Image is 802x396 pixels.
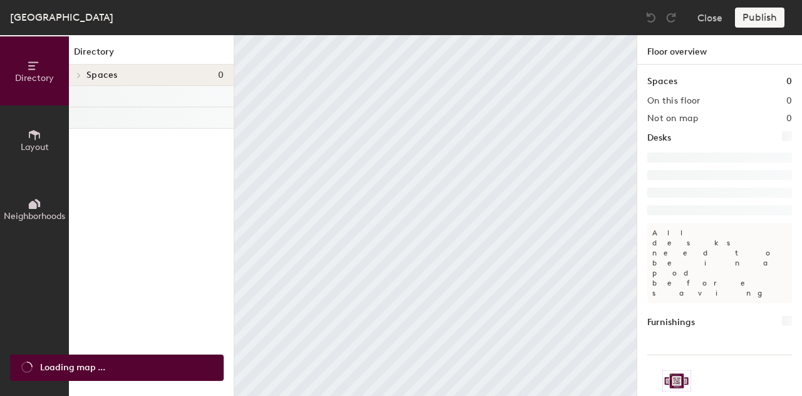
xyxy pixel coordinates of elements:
[647,223,792,303] p: All desks need to be in a pod before saving
[21,142,49,153] span: Layout
[697,8,722,28] button: Close
[40,361,105,375] span: Loading map ...
[234,35,637,396] canvas: Map
[647,114,698,124] h2: Not on map
[4,211,65,222] span: Neighborhoods
[647,96,700,106] h2: On this floor
[645,11,657,24] img: Undo
[647,75,677,88] h1: Spaces
[15,73,54,83] span: Directory
[647,316,695,329] h1: Furnishings
[647,131,671,145] h1: Desks
[786,75,792,88] h1: 0
[662,370,691,392] img: Sticker logo
[786,96,792,106] h2: 0
[637,35,802,65] h1: Floor overview
[69,45,234,65] h1: Directory
[86,70,118,80] span: Spaces
[786,114,792,124] h2: 0
[10,9,113,25] div: [GEOGRAPHIC_DATA]
[218,70,224,80] span: 0
[665,11,677,24] img: Redo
